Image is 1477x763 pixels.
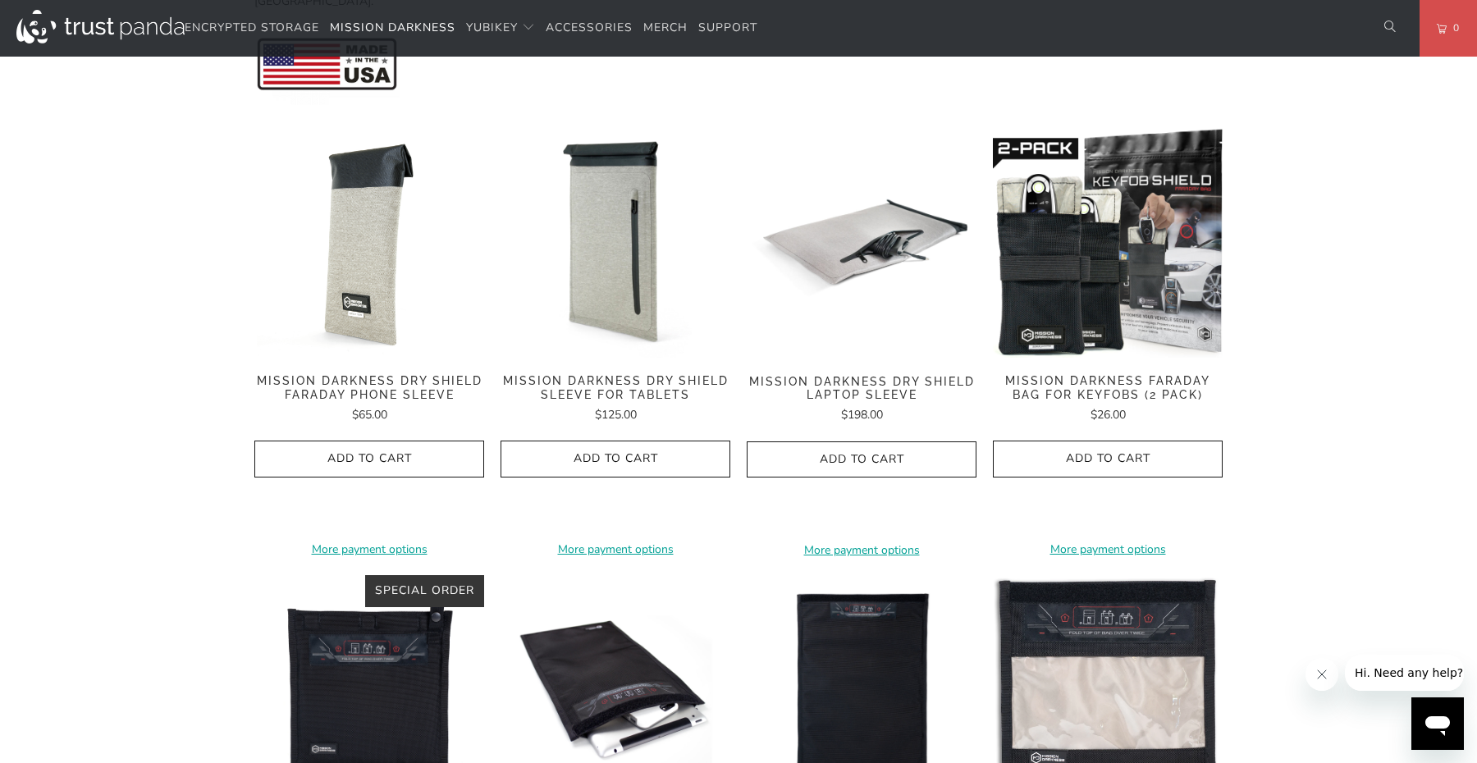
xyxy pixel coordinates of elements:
[1345,655,1464,691] iframe: Message from company
[254,541,484,559] a: More payment options
[764,453,959,467] span: Add to Cart
[747,128,976,358] a: Mission Darkness Dry Shield Laptop Sleeve Mission Darkness Dry Shield Laptop Sleeve
[466,9,535,48] summary: YubiKey
[501,374,730,402] span: Mission Darkness Dry Shield Sleeve For Tablets
[501,128,730,358] a: Mission Darkness Dry Shield Sleeve For Tablets Mission Darkness Dry Shield Sleeve For Tablets
[185,9,319,48] a: Encrypted Storage
[993,128,1223,358] img: Mission Darkness Faraday Bag for Keyfobs (2 pack)
[16,10,185,43] img: Trust Panda Australia
[993,374,1223,424] a: Mission Darkness Faraday Bag for Keyfobs (2 pack) $26.00
[254,128,484,358] a: Mission Darkness Dry Shield Faraday Phone Sleeve - Trust Panda Mission Darkness Dry Shield Farada...
[501,128,730,358] img: Mission Darkness Dry Shield Sleeve For Tablets
[330,20,455,35] span: Mission Darkness
[254,128,484,358] img: Mission Darkness Dry Shield Faraday Phone Sleeve - Trust Panda
[747,441,976,478] button: Add to Cart
[546,20,633,35] span: Accessories
[1010,452,1205,466] span: Add to Cart
[518,452,713,466] span: Add to Cart
[747,541,976,560] a: More payment options
[643,20,688,35] span: Merch
[254,441,484,477] button: Add to Cart
[747,128,976,358] img: Mission Darkness Dry Shield Laptop Sleeve
[254,374,484,402] span: Mission Darkness Dry Shield Faraday Phone Sleeve
[698,20,757,35] span: Support
[747,375,976,425] a: Mission Darkness Dry Shield Laptop Sleeve $198.00
[993,441,1223,477] button: Add to Cart
[501,441,730,477] button: Add to Cart
[698,9,757,48] a: Support
[1306,658,1338,691] iframe: Close message
[330,9,455,48] a: Mission Darkness
[501,541,730,559] a: More payment options
[254,374,484,424] a: Mission Darkness Dry Shield Faraday Phone Sleeve $65.00
[1447,19,1460,37] span: 0
[501,374,730,424] a: Mission Darkness Dry Shield Sleeve For Tablets $125.00
[747,375,976,403] span: Mission Darkness Dry Shield Laptop Sleeve
[272,452,467,466] span: Add to Cart
[185,20,319,35] span: Encrypted Storage
[185,9,757,48] nav: Translation missing: en.navigation.header.main_nav
[352,407,387,423] span: $65.00
[546,9,633,48] a: Accessories
[993,374,1223,402] span: Mission Darkness Faraday Bag for Keyfobs (2 pack)
[466,20,518,35] span: YubiKey
[595,407,637,423] span: $125.00
[993,128,1223,358] a: Mission Darkness Faraday Bag for Keyfobs (2 pack) Mission Darkness Faraday Bag for Keyfobs (2 pack)
[993,541,1223,559] a: More payment options
[643,9,688,48] a: Merch
[375,583,474,598] span: Special Order
[1411,697,1464,750] iframe: Button to launch messaging window
[1091,407,1126,423] span: $26.00
[841,407,883,423] span: $198.00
